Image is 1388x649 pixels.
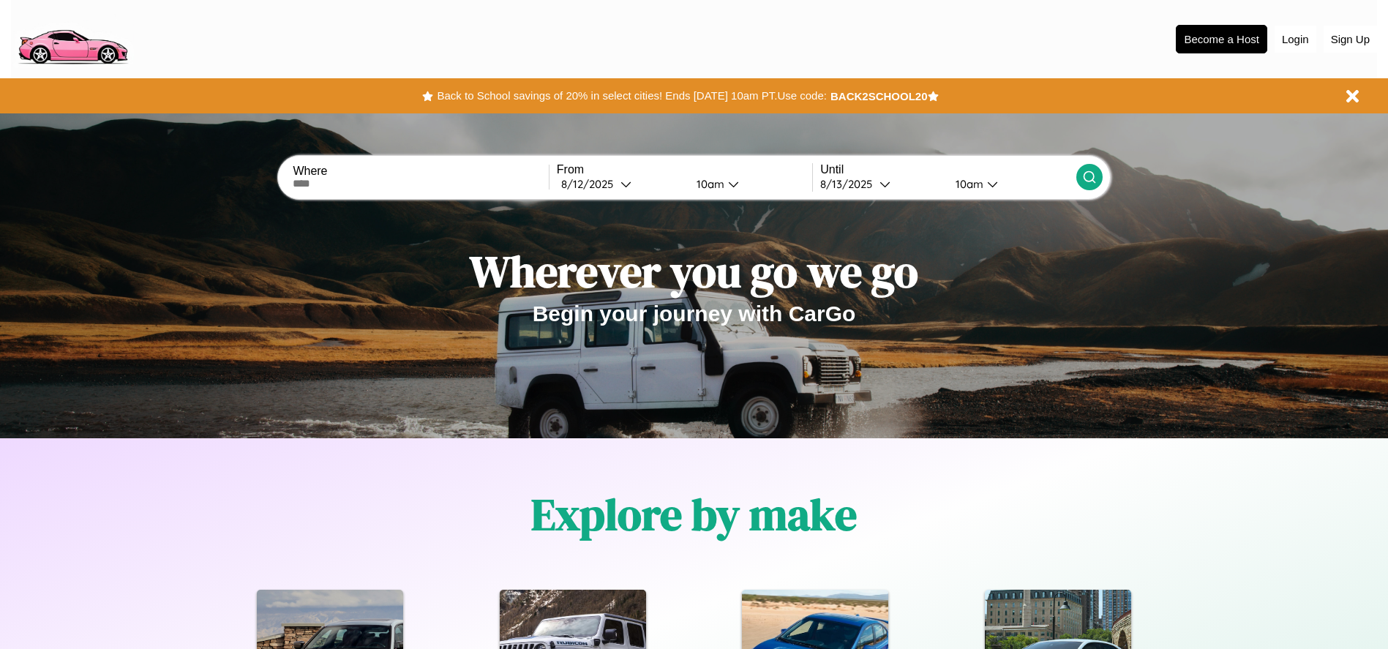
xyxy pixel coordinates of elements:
label: From [557,163,812,176]
button: 10am [944,176,1076,192]
button: 8/12/2025 [557,176,685,192]
button: Become a Host [1176,25,1267,53]
label: Where [293,165,548,178]
button: Sign Up [1324,26,1377,53]
label: Until [820,163,1076,176]
button: Back to School savings of 20% in select cities! Ends [DATE] 10am PT.Use code: [433,86,830,106]
b: BACK2SCHOOL20 [830,90,928,102]
button: Login [1275,26,1316,53]
h1: Explore by make [531,484,857,544]
div: 10am [689,177,728,191]
img: logo [11,7,134,68]
div: 8 / 12 / 2025 [561,177,620,191]
button: 10am [685,176,813,192]
div: 8 / 13 / 2025 [820,177,879,191]
div: 10am [948,177,987,191]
